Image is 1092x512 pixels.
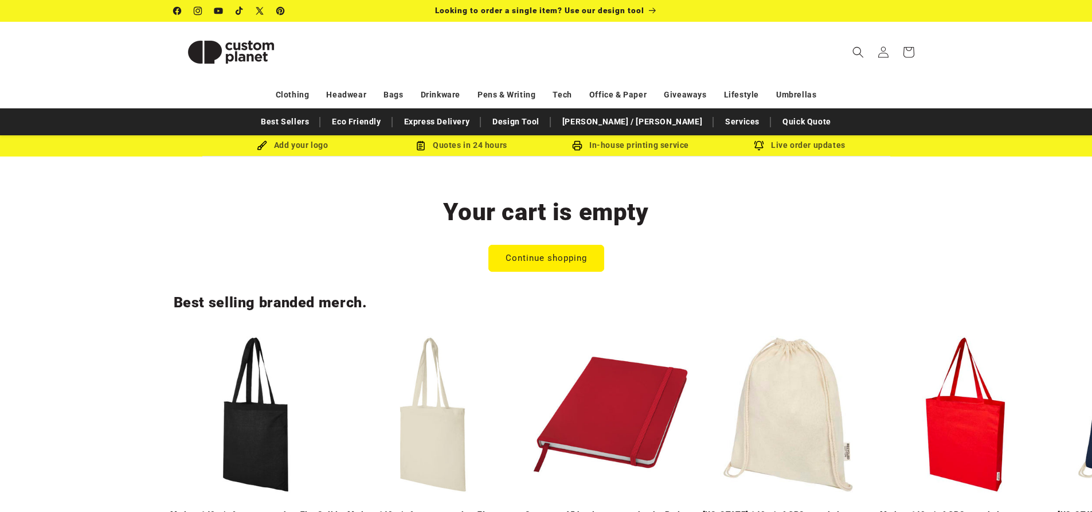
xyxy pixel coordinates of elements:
a: Best Sellers [255,112,315,132]
a: Continue shopping [488,245,604,272]
a: Drinkware [421,85,460,105]
h2: Best selling branded merch. [174,294,919,312]
a: Custom Planet [169,22,292,82]
a: Express Delivery [398,112,476,132]
summary: Search [846,40,871,65]
a: Eco Friendly [326,112,386,132]
a: Giveaways [664,85,706,105]
img: Order updates [754,140,764,151]
a: Services [719,112,765,132]
div: Quotes in 24 hours [377,138,546,153]
a: Clothing [276,85,310,105]
a: Quick Quote [777,112,837,132]
a: Bags [383,85,403,105]
a: Pens & Writing [477,85,535,105]
a: Umbrellas [776,85,816,105]
a: Lifestyle [724,85,759,105]
a: Headwear [326,85,366,105]
div: Live order updates [715,138,884,153]
img: Custom Planet [174,26,288,78]
div: In-house printing service [546,138,715,153]
a: Office & Paper [589,85,647,105]
a: [PERSON_NAME] / [PERSON_NAME] [557,112,708,132]
div: Add your logo [208,138,377,153]
h1: Your cart is empty [174,197,919,228]
img: Brush Icon [257,140,267,151]
img: Order Updates Icon [416,140,426,151]
span: Looking to order a single item? Use our design tool [435,6,644,15]
a: Design Tool [487,112,545,132]
a: Tech [553,85,572,105]
img: In-house printing [572,140,582,151]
